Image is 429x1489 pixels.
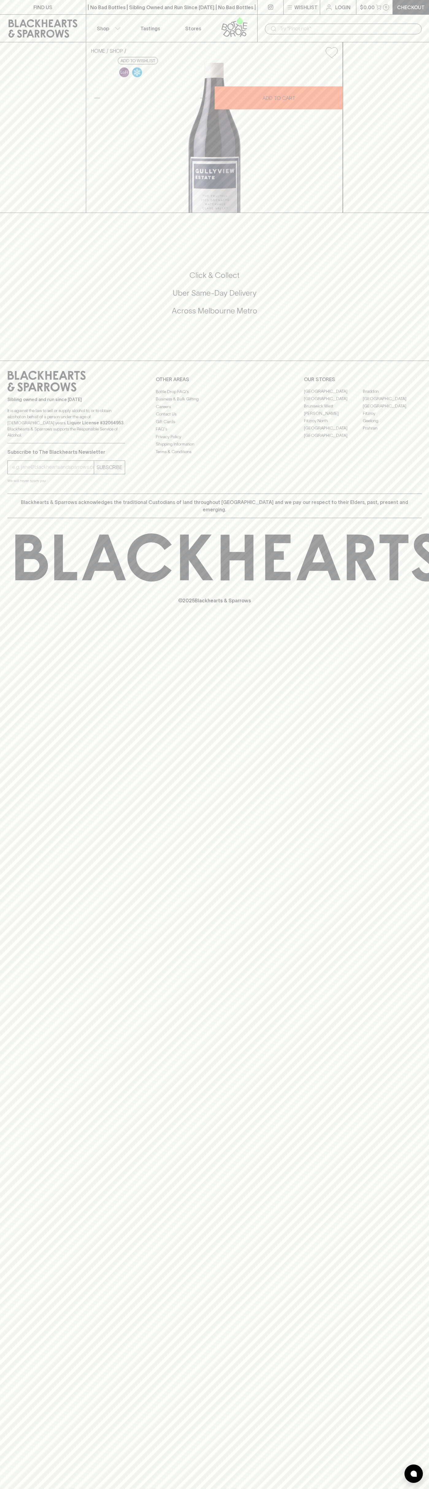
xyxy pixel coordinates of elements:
a: [GEOGRAPHIC_DATA] [363,403,422,410]
img: Lo-Fi [119,67,129,77]
a: Prahran [363,425,422,432]
a: [PERSON_NAME] [304,410,363,417]
p: Blackhearts & Sparrows acknowledges the traditional Custodians of land throughout [GEOGRAPHIC_DAT... [12,498,417,513]
a: [GEOGRAPHIC_DATA] [304,395,363,403]
a: Fitzroy North [304,417,363,425]
a: [GEOGRAPHIC_DATA] [363,395,422,403]
a: Business & Bulk Gifting [156,396,274,403]
a: HOME [91,48,105,54]
a: Fitzroy [363,410,422,417]
p: Tastings [140,25,160,32]
input: e.g. jane@blackheartsandsparrows.com.au [12,462,94,472]
a: [GEOGRAPHIC_DATA] [304,425,363,432]
input: Try "Pinot noir" [280,24,417,34]
strong: Liquor License #32064953 [67,420,124,425]
a: Bottle Drop FAQ's [156,388,274,395]
a: [GEOGRAPHIC_DATA] [304,388,363,395]
p: Sibling owned and run since [DATE] [7,396,125,403]
a: Brunswick West [304,403,363,410]
a: Geelong [363,417,422,425]
img: 36573.png [86,63,343,213]
h5: Click & Collect [7,270,422,280]
a: Privacy Policy [156,433,274,440]
div: Call to action block [7,246,422,348]
a: Shipping Information [156,441,274,448]
p: OTHER AREAS [156,376,274,383]
a: FAQ's [156,426,274,433]
p: SUBSCRIBE [97,464,122,471]
h5: Uber Same-Day Delivery [7,288,422,298]
p: Subscribe to The Blackhearts Newsletter [7,448,125,456]
a: Careers [156,403,274,410]
a: Gift Cards [156,418,274,425]
button: Add to wishlist [323,45,340,60]
p: Wishlist [294,4,318,11]
a: Contact Us [156,411,274,418]
a: Tastings [129,15,172,42]
a: Terms & Conditions [156,448,274,455]
p: Stores [185,25,201,32]
a: SHOP [110,48,123,54]
p: Login [335,4,350,11]
p: OUR STORES [304,376,422,383]
p: 0 [385,6,387,9]
a: [GEOGRAPHIC_DATA] [304,432,363,439]
h5: Across Melbourne Metro [7,306,422,316]
p: $0.00 [360,4,375,11]
p: Shop [97,25,109,32]
img: bubble-icon [411,1471,417,1477]
p: FIND US [33,4,52,11]
a: Braddon [363,388,422,395]
button: SUBSCRIBE [94,461,125,474]
p: Checkout [397,4,425,11]
a: Some may call it natural, others minimum intervention, either way, it’s hands off & maybe even a ... [118,66,131,79]
a: Stores [172,15,215,42]
button: Add to wishlist [118,57,158,64]
p: It is against the law to sell or supply alcohol to, or to obtain alcohol on behalf of a person un... [7,407,125,438]
img: Chilled Red [132,67,142,77]
button: Shop [86,15,129,42]
a: Wonderful as is, but a slight chill will enhance the aromatics and give it a beautiful crunch. [131,66,144,79]
p: We will never spam you [7,478,125,484]
button: ADD TO CART [215,86,343,109]
p: ADD TO CART [262,94,295,102]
